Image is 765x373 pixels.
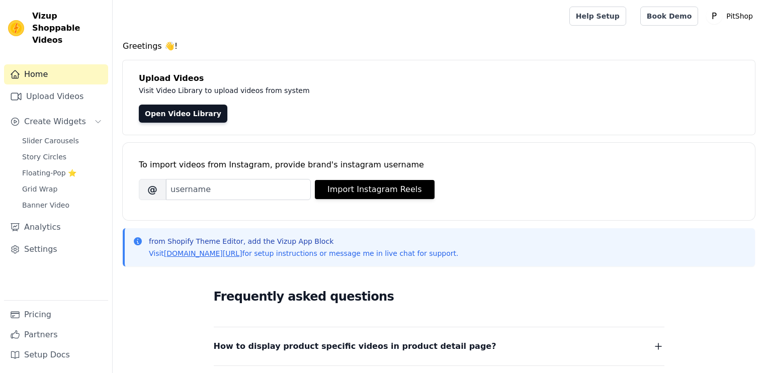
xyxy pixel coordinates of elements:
button: Import Instagram Reels [315,180,435,199]
span: Create Widgets [24,116,86,128]
a: Analytics [4,217,108,237]
span: @ [139,179,166,200]
span: Grid Wrap [22,184,57,194]
a: Open Video Library [139,105,227,123]
a: Banner Video [16,198,108,212]
a: Grid Wrap [16,182,108,196]
button: Create Widgets [4,112,108,132]
a: Partners [4,325,108,345]
a: Help Setup [569,7,626,26]
span: Vizup Shoppable Videos [32,10,104,46]
a: Upload Videos [4,86,108,107]
a: Home [4,64,108,84]
h4: Greetings 👋! [123,40,755,52]
img: Vizup [8,20,24,36]
h2: Frequently asked questions [214,287,664,307]
button: P PitShop [706,7,757,25]
text: P [712,11,717,21]
p: Visit for setup instructions or message me in live chat for support. [149,248,458,258]
div: To import videos from Instagram, provide brand's instagram username [139,159,739,171]
a: Slider Carousels [16,134,108,148]
a: Story Circles [16,150,108,164]
p: Visit Video Library to upload videos from system [139,84,589,97]
span: Slider Carousels [22,136,79,146]
a: Pricing [4,305,108,325]
a: [DOMAIN_NAME][URL] [164,249,242,257]
p: from Shopify Theme Editor, add the Vizup App Block [149,236,458,246]
h4: Upload Videos [139,72,739,84]
button: How to display product specific videos in product detail page? [214,339,664,353]
a: Settings [4,239,108,259]
span: Banner Video [22,200,69,210]
span: Story Circles [22,152,66,162]
span: Floating-Pop ⭐ [22,168,76,178]
a: Book Demo [640,7,698,26]
input: username [166,179,311,200]
span: How to display product specific videos in product detail page? [214,339,496,353]
p: PitShop [722,7,757,25]
a: Floating-Pop ⭐ [16,166,108,180]
a: Setup Docs [4,345,108,365]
